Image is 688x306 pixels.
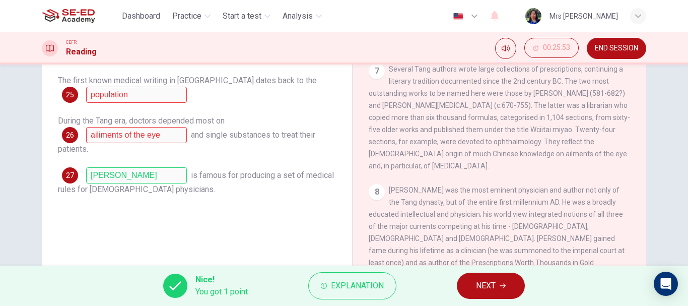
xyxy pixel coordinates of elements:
[168,7,215,25] button: Practice
[457,273,525,299] button: NEXT
[86,127,187,143] input: prescriptions
[524,38,579,59] div: Hide
[58,170,334,194] span: is famous for producing a set of medical rules for [DEMOGRAPHIC_DATA] physicians.
[42,6,95,26] img: SE-ED Academy logo
[283,10,313,22] span: Analysis
[525,8,541,24] img: Profile picture
[543,44,570,52] span: 00:25:53
[195,274,248,286] span: Nice!
[42,6,118,26] a: SE-ED Academy logo
[86,167,187,183] input: Sun Simiao
[66,91,74,98] span: 25
[595,44,638,52] span: END SESSION
[172,10,201,22] span: Practice
[195,286,248,298] span: You got 1 point
[219,7,274,25] button: Start a test
[524,38,579,58] button: 00:25:53
[495,38,516,59] div: Mute
[66,39,77,46] span: CEFR
[587,38,646,59] button: END SESSION
[549,10,618,22] div: Mrs [PERSON_NAME]
[58,76,317,85] span: The first known medical writing in [GEOGRAPHIC_DATA] dates back to the
[654,272,678,296] div: Open Intercom Messenger
[279,7,326,25] button: Analysis
[66,132,74,139] span: 26
[122,10,160,22] span: Dashboard
[223,10,261,22] span: Start a test
[369,65,630,170] span: Several Tang authors wrote large collections of prescriptions, continuing a literary tradition do...
[86,87,187,103] input: 2nd century BC; 2nd century;
[66,172,74,179] span: 27
[369,63,385,79] div: 7
[66,46,97,58] h1: Reading
[308,272,396,299] button: Explanation
[331,279,384,293] span: Explanation
[58,116,225,126] span: During the Tang era, doctors depended most on
[369,184,385,200] div: 8
[476,279,496,293] span: NEXT
[191,90,192,99] span: .
[118,7,164,25] button: Dashboard
[452,13,464,20] img: en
